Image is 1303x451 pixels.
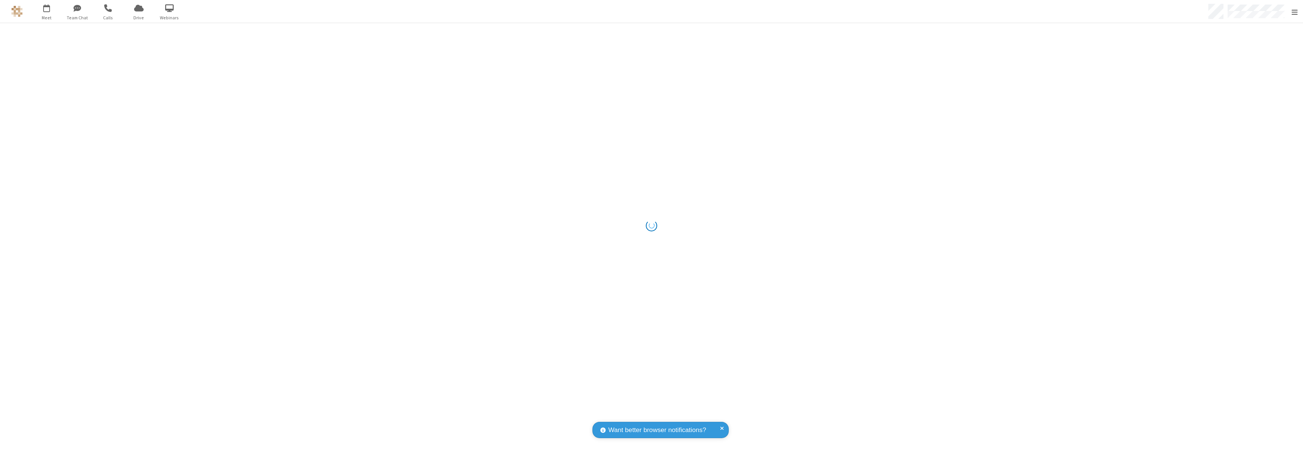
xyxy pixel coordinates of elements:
[155,14,184,21] span: Webinars
[608,425,706,435] span: Want better browser notifications?
[33,14,61,21] span: Meet
[63,14,92,21] span: Team Chat
[125,14,153,21] span: Drive
[11,6,23,17] img: QA Selenium DO NOT DELETE OR CHANGE
[94,14,122,21] span: Calls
